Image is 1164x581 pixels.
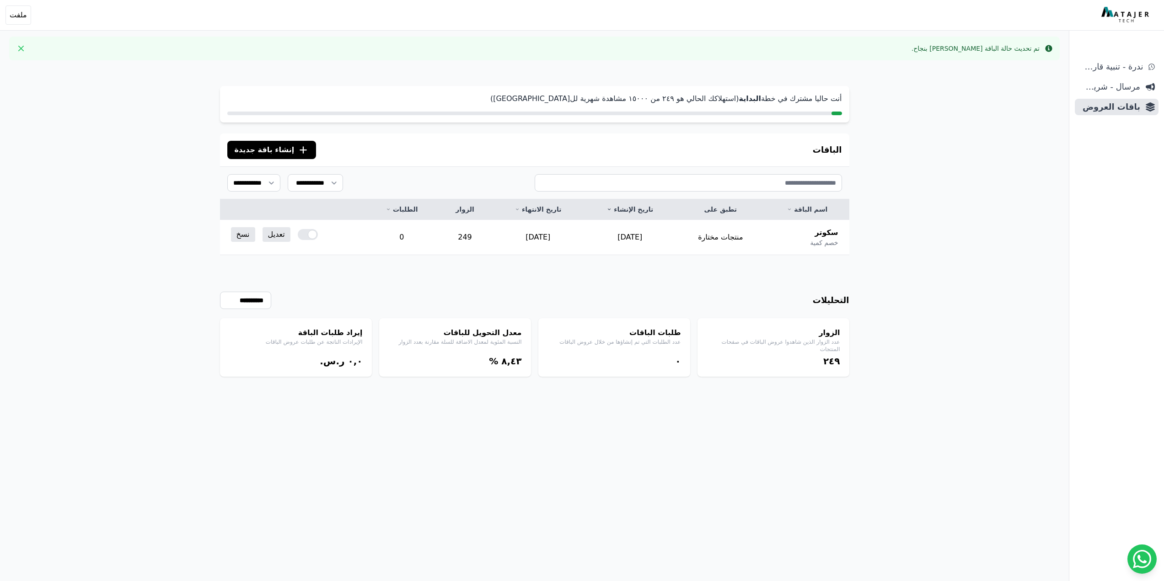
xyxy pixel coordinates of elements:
[14,41,28,56] button: Close
[707,338,840,353] p: عدد الزوار الذين شاهدوا عروض الباقات في صفحات المنتجات
[810,238,838,247] span: خصم كمية
[813,294,849,307] h3: التحليلات
[263,227,290,242] a: تعديل
[815,227,838,238] span: سكوتر
[776,205,838,214] a: اسم الباقة
[739,94,761,103] strong: البداية
[438,220,492,255] td: 249
[676,199,766,220] th: تطبق على
[235,144,295,155] span: إنشاء باقة جديدة
[912,44,1040,53] div: تم تحديث حالة الباقة [PERSON_NAME] بنجاح.
[501,356,521,367] bdi: ٨,٤۳
[227,141,316,159] button: إنشاء باقة جديدة
[547,327,681,338] h4: طلبات الباقات
[595,205,665,214] a: تاريخ الإنشاء
[376,205,427,214] a: الطلبات
[707,327,840,338] h4: الزوار
[227,93,842,104] p: أنت حاليا مشترك في خطة (استهلاكك الحالي هو ٢٤٩ من ١٥۰۰۰ مشاهدة شهرية لل[GEOGRAPHIC_DATA])
[438,199,492,220] th: الزوار
[320,356,344,367] span: ر.س.
[1078,60,1143,73] span: ندرة - تنبية قارب علي النفاذ
[1101,7,1151,23] img: MatajerTech Logo
[5,5,31,25] button: ملفت
[231,227,255,242] a: نسخ
[503,205,573,214] a: تاريخ الانتهاء
[584,220,676,255] td: [DATE]
[707,355,840,368] div: ٢٤٩
[365,220,438,255] td: 0
[813,144,842,156] h3: الباقات
[388,338,522,346] p: النسبة المئوية لمعدل الاضافة للسلة مقارنة بعدد الزوار
[492,220,584,255] td: [DATE]
[1078,101,1140,113] span: باقات العروض
[489,356,498,367] span: %
[348,356,362,367] bdi: ۰,۰
[229,327,363,338] h4: إيراد طلبات الباقة
[547,355,681,368] div: ۰
[1078,80,1140,93] span: مرسال - شريط دعاية
[229,338,363,346] p: الإيرادات الناتجة عن طلبات عروض الباقات
[676,220,766,255] td: منتجات مختارة
[547,338,681,346] p: عدد الطلبات التي تم إنشاؤها من خلال عروض الباقات
[10,10,27,21] span: ملفت
[388,327,522,338] h4: معدل التحويل للباقات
